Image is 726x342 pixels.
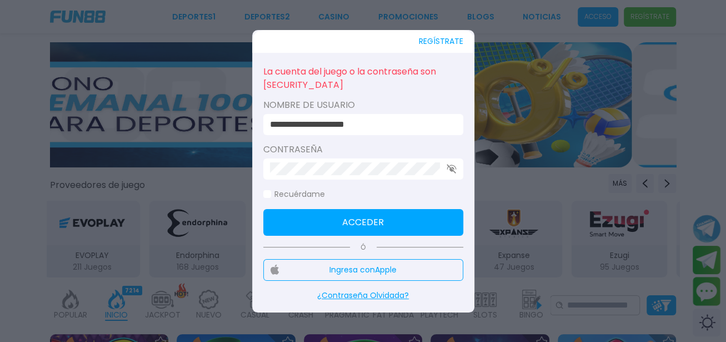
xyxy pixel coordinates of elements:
[263,242,463,252] p: Ó
[263,64,463,93] p: La cuenta del juego o la contraseña son [SECURITY_DATA]
[419,30,463,53] button: REGÍSTRATE
[263,290,463,301] p: ¿Contraseña Olvidada?
[263,143,463,156] label: Contraseña
[263,189,325,200] label: Recuérdame
[263,209,463,236] button: Acceder
[263,98,463,112] label: Nombre de usuario
[263,259,463,281] button: Ingresa conApple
